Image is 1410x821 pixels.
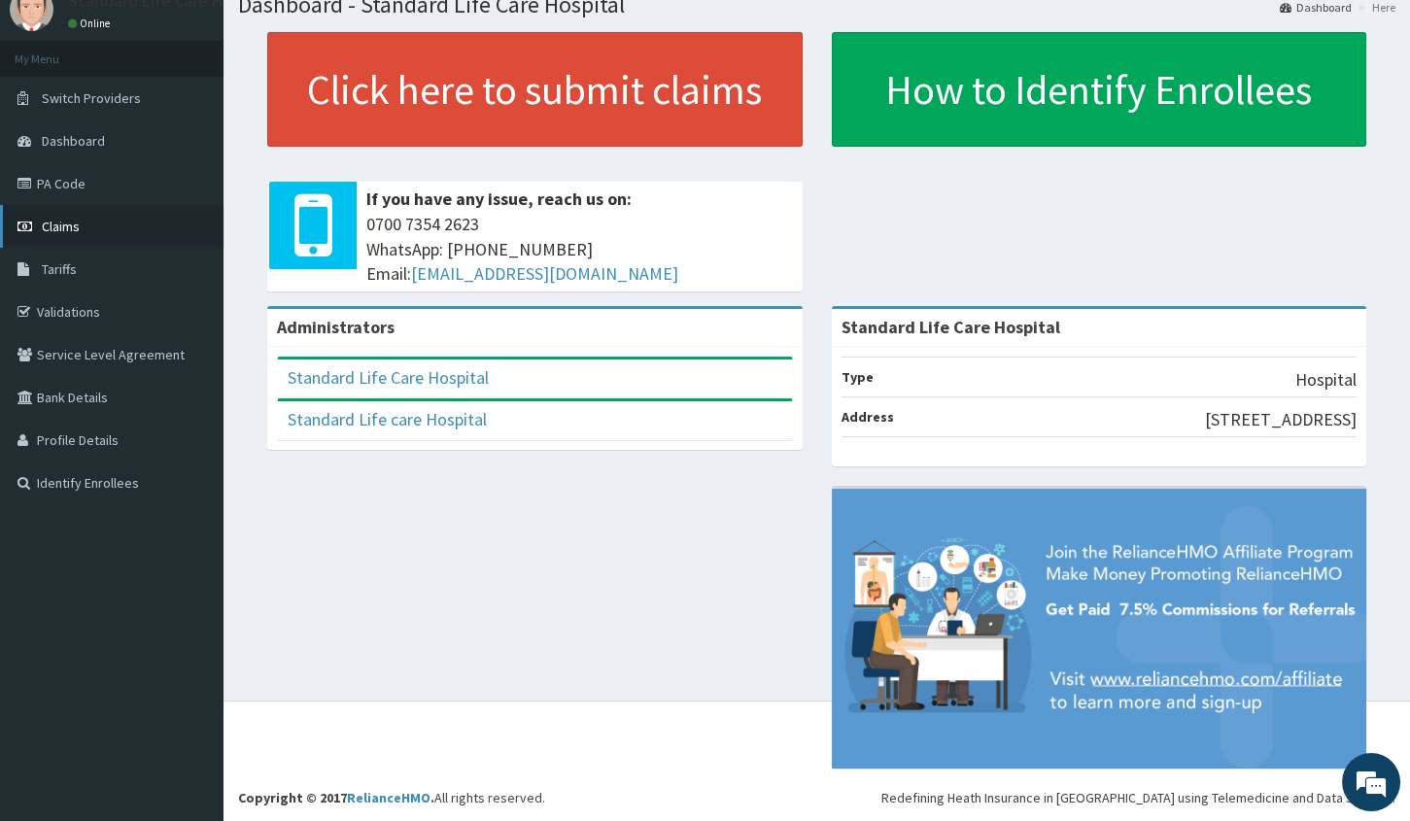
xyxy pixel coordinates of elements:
b: If you have any issue, reach us on: [366,188,632,210]
span: We're online! [113,245,268,441]
strong: Copyright © 2017 . [238,789,434,806]
a: Click here to submit claims [267,32,803,147]
strong: Standard Life Care Hospital [842,316,1060,338]
a: Online [68,17,115,30]
a: How to Identify Enrollees [832,32,1367,147]
span: Switch Providers [42,89,141,107]
span: 0700 7354 2623 WhatsApp: [PHONE_NUMBER] Email: [366,212,793,287]
span: Tariffs [42,260,77,278]
img: provider-team-banner.png [832,489,1367,769]
p: Hospital [1295,367,1357,393]
textarea: Type your message and hit 'Enter' [10,530,370,599]
div: Minimize live chat window [319,10,365,56]
span: Claims [42,218,80,235]
b: Administrators [277,316,395,338]
span: Dashboard [42,132,105,150]
div: Redefining Heath Insurance in [GEOGRAPHIC_DATA] using Telemedicine and Data Science! [881,788,1395,807]
img: d_794563401_company_1708531726252_794563401 [36,97,79,146]
div: Chat with us now [101,109,327,134]
a: Standard Life care Hospital [288,408,487,430]
b: Type [842,368,874,386]
a: RelianceHMO [347,789,430,806]
a: [EMAIL_ADDRESS][DOMAIN_NAME] [411,262,678,285]
p: [STREET_ADDRESS] [1205,407,1357,432]
a: Standard Life Care Hospital [288,366,489,389]
b: Address [842,408,894,426]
